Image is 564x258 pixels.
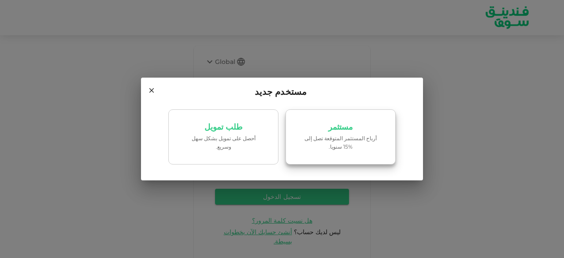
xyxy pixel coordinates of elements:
span: مستخدم جديد [255,85,310,99]
p: أرباح المستثمر المتوقعة تصل إلى %15 سنويا. [303,134,378,151]
p: ‏أحصل على تمويل بشكل سهل وسريع. [186,134,261,151]
a: طلب تمويل‏أحصل على تمويل بشكل سهل وسريع. [168,109,278,165]
p: طلب تمويل [204,123,242,131]
a: مستثمرأرباح المستثمر المتوقعة تصل إلى %15 سنويا. [286,109,396,165]
p: مستثمر [328,123,353,131]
